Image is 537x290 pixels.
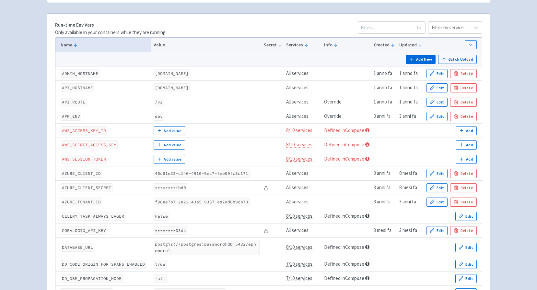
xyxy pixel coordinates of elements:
[455,274,477,283] button: Edit
[374,227,391,233] time: 3 mesi fa
[61,155,107,163] code: AWS_SESSION_TOKEN
[154,83,190,92] code: [DOMAIN_NAME]
[450,112,476,121] button: Delete
[154,212,169,221] code: False
[374,42,395,48] button: Created
[286,275,312,281] span: 7/10 services
[61,212,125,221] code: CELERY_TASK_ALWAYS_EAGER
[426,226,448,235] button: Edit
[324,261,364,267] a: Defined in Compose
[450,169,476,178] button: Delete
[154,274,167,283] code: full
[284,81,322,95] td: All services
[426,98,448,107] button: Edit
[61,274,123,283] code: DD_DBM_PROPAGATION_MODE
[154,240,260,255] code: postgis://postgres:password@db:5432/ephemeral
[61,243,94,252] code: DATABASE_URL
[61,69,99,78] code: ADMIN_HOSTNAME
[455,243,477,252] button: Edit
[286,244,312,250] span: 8/10 services
[426,69,448,78] button: Edit
[61,83,94,92] code: API_HOSTNAME
[61,140,118,149] code: AWS_SECRET_ACCESS_KEY
[374,70,392,76] time: 1 anno fa
[399,99,418,105] time: 1 anno fa
[399,199,416,205] time: 3 anni fa
[154,140,185,150] button: Add value
[324,42,369,48] button: Info
[324,244,364,250] a: Defined in Compose
[426,112,448,121] button: Edit
[426,198,448,207] button: Edit
[426,169,448,178] button: Edit
[456,126,476,135] button: Add
[284,195,322,209] td: All services
[399,113,416,119] time: 3 anni fa
[456,140,476,150] button: Add
[61,260,146,269] code: DD_CODE_ORIGIN_FOR_SPANS_ENABLED
[438,55,477,64] button: Batch Upload
[322,95,372,109] td: Override
[286,156,312,162] span: 8/10 services
[455,260,477,269] button: Edit
[286,42,320,48] button: Services
[61,226,107,235] code: CORALOGIX_API_KEY
[61,183,112,192] code: AZURE_CLIENT_SECRET
[286,141,312,148] span: 8/10 services
[374,199,391,205] time: 3 anni fa
[374,84,392,91] time: 1 anno fa
[61,98,87,106] code: API_ROUTE
[324,275,364,281] a: Defined in Compose
[324,141,364,148] a: Defined in Compose
[61,126,107,135] code: AWS_ACCESS_KEY_ID
[154,155,185,164] button: Add value
[154,260,167,269] code: true
[286,261,312,267] span: 7/10 services
[450,183,476,192] button: Delete
[450,83,476,92] button: Delete
[426,83,448,92] button: Edit
[284,66,322,81] td: All services
[358,21,426,34] input: Filter...
[399,184,417,190] time: 8 mesi fa
[450,226,476,235] button: Delete
[154,126,185,135] button: Add value
[406,55,436,64] button: Add New
[450,98,476,107] button: Delete
[399,42,422,48] button: Updated
[450,198,476,207] button: Delete
[154,169,250,178] code: 46c61e32-c146-4910-9ec7-fee09fc5c171
[324,156,364,162] a: Defined in Compose
[61,198,102,206] code: AZURE_TENANT_ID
[154,69,190,78] code: [DOMAIN_NAME]
[264,42,282,48] button: Secret
[374,113,391,119] time: 3 anni fa
[284,181,322,195] td: All services
[284,95,322,109] td: All services
[322,109,372,124] td: Override
[399,70,418,76] time: 1 anno fa
[61,42,149,48] button: Name
[284,166,322,181] td: All services
[154,98,164,106] code: /v2
[151,38,262,52] th: Value
[286,213,312,219] span: 8/10 services
[154,198,250,206] code: f96ae7b7-2a22-43a5-9357-a82ad6b9cb73
[324,127,364,133] a: Defined in Compose
[450,69,476,78] button: Delete
[55,22,94,28] strong: Run-time Env Vars
[55,29,166,36] p: Only available in your containers while they are running
[399,227,417,233] time: 3 mesi fa
[154,112,164,121] code: dev
[374,99,392,105] time: 1 anno fa
[455,212,477,221] button: Edit
[284,109,322,124] td: All services
[284,224,322,238] td: All services
[426,183,448,192] button: Edit
[61,169,102,178] code: AZURE_CLIENT_ID
[399,84,418,91] time: 1 anno fa
[399,170,417,176] time: 8 mesi fa
[456,155,476,164] button: Add
[374,170,391,176] time: 3 anni fa
[286,127,312,133] span: 8/10 services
